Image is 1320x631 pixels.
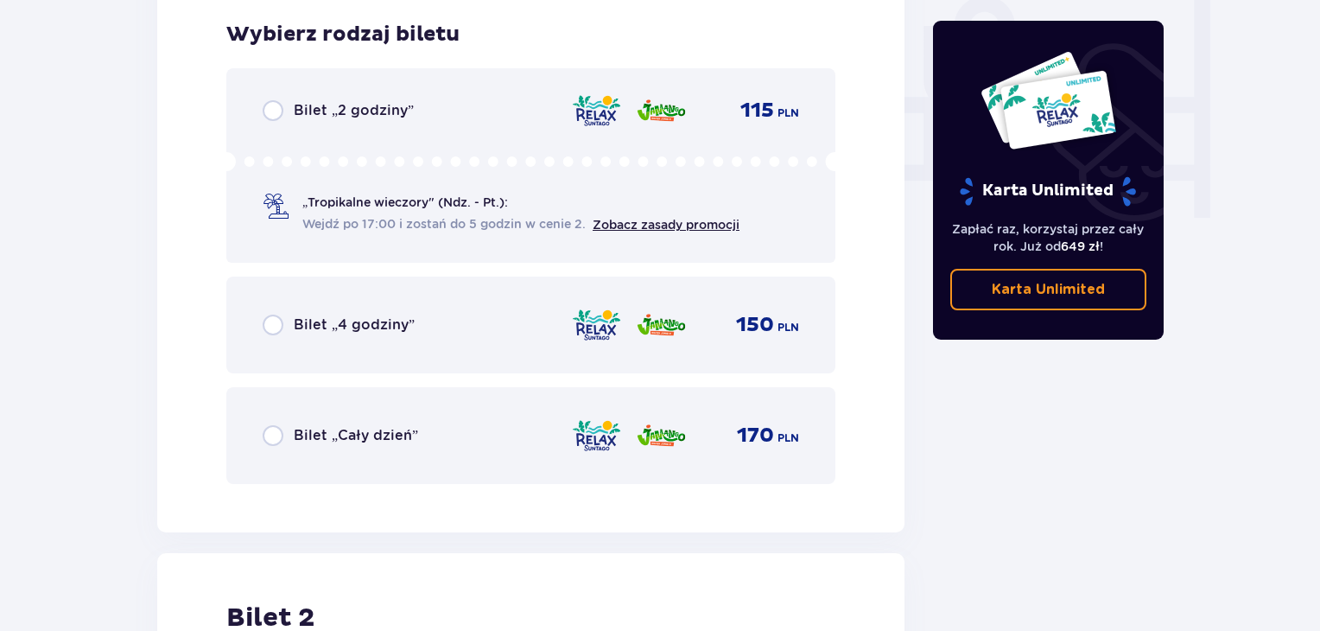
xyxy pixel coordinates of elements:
[294,426,418,445] span: Bilet „Cały dzień”
[593,218,739,232] a: Zobacz zasady promocji
[737,423,774,449] span: 170
[302,215,586,233] span: Wejdź po 17:00 i zostań do 5 godzin w cenie 2.
[302,194,508,211] span: „Tropikalne wieczory" (Ndz. - Pt.):
[226,22,460,48] h3: Wybierz rodzaj biletu
[294,315,415,335] span: Bilet „4 godziny”
[950,269,1147,310] a: Karta Unlimited
[777,430,799,446] span: PLN
[950,220,1147,255] p: Zapłać raz, korzystaj przez cały rok. Już od !
[740,98,774,124] span: 115
[294,101,414,120] span: Bilet „2 godziny”
[636,417,687,454] img: Jamango
[571,307,622,343] img: Relax
[980,50,1117,150] img: Dwie karty całoroczne do Suntago z napisem 'UNLIMITED RELAX', na białym tle z tropikalnymi liśćmi...
[958,176,1138,207] p: Karta Unlimited
[571,92,622,129] img: Relax
[777,105,799,121] span: PLN
[736,312,774,338] span: 150
[992,280,1105,299] p: Karta Unlimited
[571,417,622,454] img: Relax
[636,92,687,129] img: Jamango
[636,307,687,343] img: Jamango
[777,320,799,335] span: PLN
[1061,239,1100,253] span: 649 zł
